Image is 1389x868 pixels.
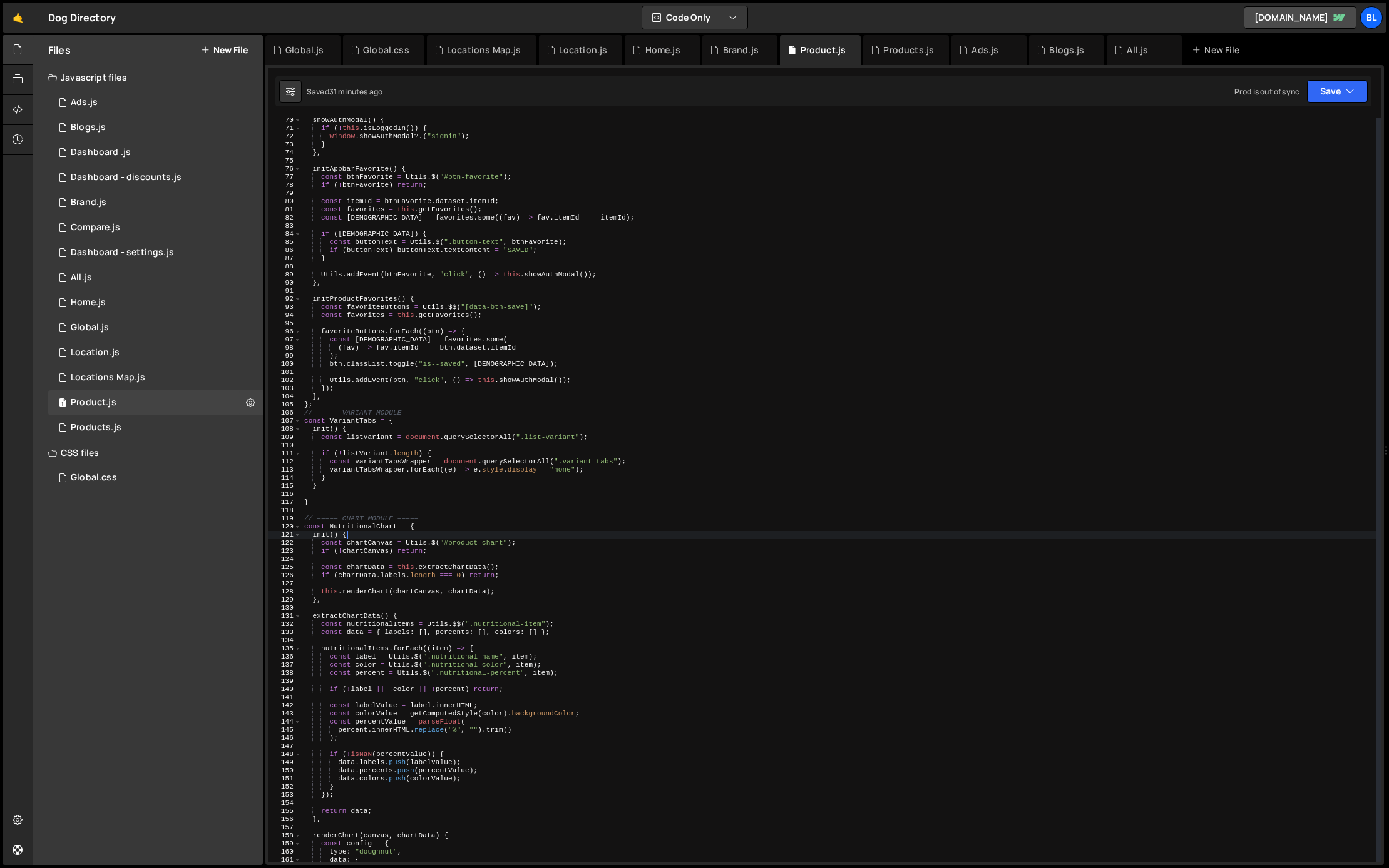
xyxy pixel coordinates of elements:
[268,189,302,198] div: 79
[268,791,302,799] div: 153
[71,322,109,333] div: Global.js
[642,6,747,29] button: Code Only
[71,97,98,108] div: Ads.js
[268,718,302,726] div: 144
[268,531,302,539] div: 121
[48,265,263,290] div: 16220/43681.js
[71,197,106,208] div: Brand.js
[268,515,302,523] div: 119
[268,759,302,767] div: 149
[71,147,131,158] div: Dashboard .js
[307,86,382,97] div: Saved
[268,628,302,637] div: 133
[268,165,302,173] div: 76
[48,215,263,240] div: 16220/44328.js
[268,596,302,604] div: 129
[268,734,302,742] div: 146
[268,799,302,807] div: 154
[559,44,608,56] div: Location.js
[3,3,33,33] a: 🤙
[48,140,263,165] div: 16220/46559.js
[268,344,302,352] div: 98
[268,783,302,791] div: 152
[268,376,302,385] div: 102
[268,742,302,750] div: 147
[1244,6,1356,29] a: [DOMAIN_NAME]
[268,230,302,238] div: 84
[883,44,934,56] div: Products.js
[285,44,324,56] div: Global.js
[268,141,302,149] div: 73
[48,10,116,25] div: Dog Directory
[48,465,263,490] div: 16220/43682.css
[268,653,302,661] div: 136
[71,422,121,433] div: Products.js
[33,65,263,90] div: Javascript files
[268,580,302,588] div: 127
[268,222,302,230] div: 83
[268,246,302,255] div: 86
[71,222,120,233] div: Compare.js
[33,440,263,465] div: CSS files
[268,547,302,555] div: 123
[268,604,302,612] div: 130
[268,181,302,189] div: 78
[268,393,302,401] div: 104
[201,45,248,55] button: New File
[329,86,382,97] div: 31 minutes ago
[268,116,302,124] div: 70
[268,157,302,165] div: 75
[268,645,302,653] div: 135
[645,44,680,56] div: Home.js
[268,124,302,133] div: 71
[268,507,302,515] div: 118
[268,677,302,685] div: 139
[268,433,302,442] div: 109
[268,458,302,466] div: 112
[268,620,302,628] div: 132
[268,807,302,815] div: 155
[268,848,302,856] div: 160
[1360,6,1383,29] div: Bl
[268,368,302,376] div: 101
[268,173,302,181] div: 77
[268,612,302,620] div: 131
[268,815,302,824] div: 156
[268,523,302,531] div: 120
[1127,44,1148,56] div: All.js
[268,750,302,759] div: 148
[48,390,263,415] div: 16220/44393.js
[268,336,302,344] div: 97
[268,588,302,596] div: 128
[268,442,302,450] div: 110
[1234,86,1299,97] div: Prod is out of sync
[268,702,302,710] div: 142
[268,320,302,328] div: 95
[268,271,302,279] div: 89
[48,90,263,115] div: 16220/47090.js
[268,311,302,320] div: 94
[268,498,302,507] div: 117
[48,290,263,315] div: 16220/44319.js
[363,44,409,56] div: Global.css
[268,263,302,271] div: 88
[268,303,302,311] div: 93
[268,539,302,547] div: 122
[268,669,302,677] div: 138
[268,832,302,840] div: 158
[268,856,302,864] div: 161
[71,122,106,133] div: Blogs.js
[268,694,302,702] div: 141
[268,417,302,425] div: 107
[268,824,302,832] div: 157
[268,710,302,718] div: 143
[268,352,302,360] div: 99
[1307,80,1368,103] button: Save
[48,43,71,57] h2: Files
[71,472,117,483] div: Global.css
[268,385,302,393] div: 103
[48,115,263,140] div: 16220/44321.js
[723,44,759,56] div: Brand.js
[268,775,302,783] div: 151
[268,287,302,295] div: 91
